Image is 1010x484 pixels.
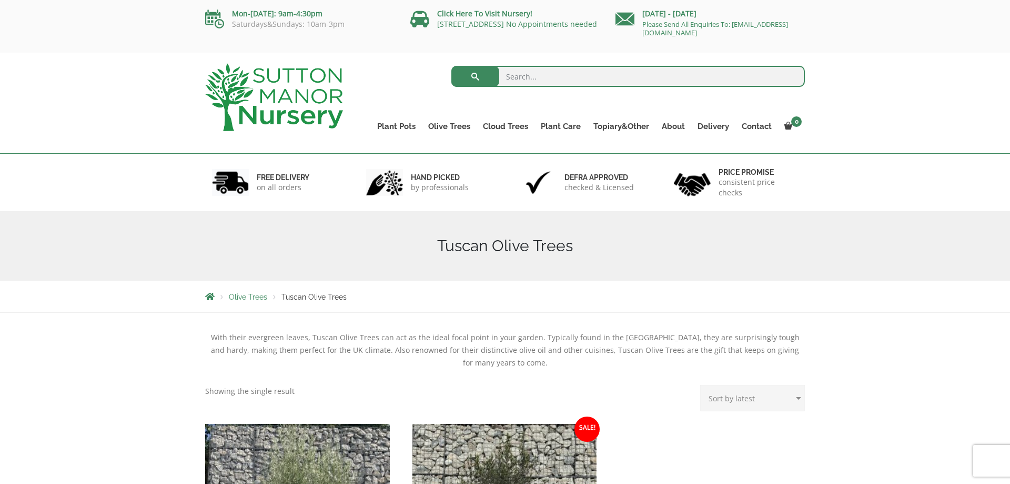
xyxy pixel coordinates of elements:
[205,385,295,398] p: Showing the single result
[212,169,249,196] img: 1.jpg
[205,63,343,131] img: logo
[477,119,534,134] a: Cloud Trees
[281,293,347,301] span: Tuscan Olive Trees
[655,119,691,134] a: About
[451,66,805,87] input: Search...
[411,173,469,182] h6: hand picked
[564,173,634,182] h6: Defra approved
[205,292,805,301] nav: Breadcrumbs
[691,119,735,134] a: Delivery
[791,116,802,127] span: 0
[422,119,477,134] a: Olive Trees
[366,169,403,196] img: 2.jpg
[520,169,557,196] img: 3.jpg
[735,119,778,134] a: Contact
[437,19,597,29] a: [STREET_ADDRESS] No Appointments needed
[205,20,395,28] p: Saturdays&Sundays: 10am-3pm
[574,417,600,442] span: Sale!
[205,331,805,369] div: With their evergreen leaves, Tuscan Olive Trees can act as the ideal focal point in your garden. ...
[257,173,309,182] h6: FREE DELIVERY
[257,182,309,193] p: on all orders
[534,119,587,134] a: Plant Care
[719,177,799,198] p: consistent price checks
[719,167,799,177] h6: Price promise
[437,8,532,18] a: Click Here To Visit Nursery!
[615,7,805,20] p: [DATE] - [DATE]
[642,19,788,37] a: Please Send All Enquiries To: [EMAIL_ADDRESS][DOMAIN_NAME]
[564,182,634,193] p: checked & Licensed
[205,236,805,255] h1: Tuscan Olive Trees
[371,119,422,134] a: Plant Pots
[205,7,395,20] p: Mon-[DATE]: 9am-4:30pm
[674,166,711,199] img: 4.jpg
[229,293,267,301] a: Olive Trees
[700,385,805,411] select: Shop order
[778,119,805,134] a: 0
[587,119,655,134] a: Topiary&Other
[411,182,469,193] p: by professionals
